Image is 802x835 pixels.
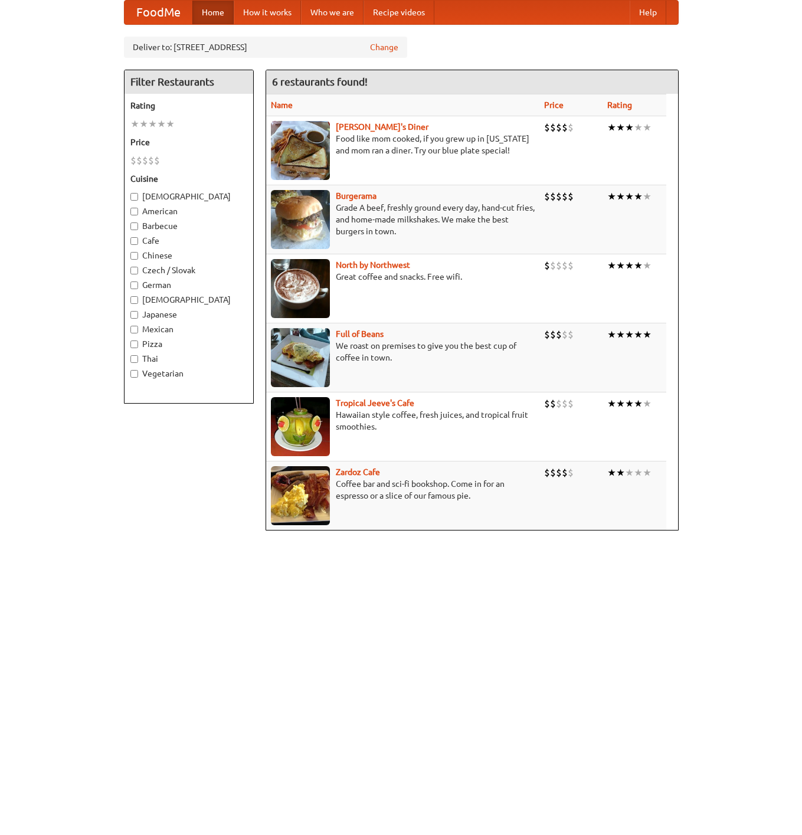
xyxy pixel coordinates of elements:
[616,259,625,272] li: ★
[301,1,364,24] a: Who we are
[130,173,247,185] h5: Cuisine
[148,154,154,167] li: $
[556,121,562,134] li: $
[336,329,384,339] a: Full of Beans
[550,328,556,341] li: $
[130,311,138,319] input: Japanese
[142,154,148,167] li: $
[562,328,568,341] li: $
[271,190,330,249] img: burgerama.jpg
[630,1,666,24] a: Help
[607,466,616,479] li: ★
[130,235,247,247] label: Cafe
[556,466,562,479] li: $
[272,76,368,87] ng-pluralize: 6 restaurants found!
[568,259,574,272] li: $
[616,190,625,203] li: ★
[130,220,247,232] label: Barbecue
[130,309,247,320] label: Japanese
[336,398,414,408] b: Tropical Jeeve's Cafe
[130,154,136,167] li: $
[544,259,550,272] li: $
[634,259,643,272] li: ★
[148,117,157,130] li: ★
[643,259,652,272] li: ★
[625,121,634,134] li: ★
[625,328,634,341] li: ★
[634,466,643,479] li: ★
[562,259,568,272] li: $
[271,328,330,387] img: beans.jpg
[568,466,574,479] li: $
[130,326,138,333] input: Mexican
[634,190,643,203] li: ★
[130,208,138,215] input: American
[607,190,616,203] li: ★
[271,100,293,110] a: Name
[607,328,616,341] li: ★
[607,121,616,134] li: ★
[130,252,138,260] input: Chinese
[556,328,562,341] li: $
[130,267,138,274] input: Czech / Slovak
[544,100,564,110] a: Price
[130,368,247,379] label: Vegetarian
[625,466,634,479] li: ★
[616,121,625,134] li: ★
[192,1,234,24] a: Home
[130,353,247,365] label: Thai
[130,281,138,289] input: German
[616,466,625,479] li: ★
[139,117,148,130] li: ★
[125,70,253,94] h4: Filter Restaurants
[544,466,550,479] li: $
[130,250,247,261] label: Chinese
[550,121,556,134] li: $
[556,397,562,410] li: $
[568,397,574,410] li: $
[130,117,139,130] li: ★
[643,328,652,341] li: ★
[550,397,556,410] li: $
[271,466,330,525] img: zardoz.jpg
[625,259,634,272] li: ★
[271,340,535,364] p: We roast on premises to give you the best cup of coffee in town.
[568,121,574,134] li: $
[336,260,410,270] b: North by Northwest
[154,154,160,167] li: $
[336,122,428,132] b: [PERSON_NAME]'s Diner
[336,467,380,477] b: Zardoz Cafe
[562,397,568,410] li: $
[634,328,643,341] li: ★
[556,259,562,272] li: $
[550,190,556,203] li: $
[271,133,535,156] p: Food like mom cooked, if you grew up in [US_STATE] and mom ran a diner. Try our blue plate special!
[634,121,643,134] li: ★
[364,1,434,24] a: Recipe videos
[130,191,247,202] label: [DEMOGRAPHIC_DATA]
[130,355,138,363] input: Thai
[562,121,568,134] li: $
[562,466,568,479] li: $
[271,271,535,283] p: Great coffee and snacks. Free wifi.
[130,205,247,217] label: American
[136,154,142,167] li: $
[234,1,301,24] a: How it works
[271,478,535,502] p: Coffee bar and sci-fi bookshop. Come in for an espresso or a slice of our famous pie.
[616,397,625,410] li: ★
[550,259,556,272] li: $
[130,294,247,306] label: [DEMOGRAPHIC_DATA]
[336,191,377,201] a: Burgerama
[271,397,330,456] img: jeeves.jpg
[130,136,247,148] h5: Price
[130,264,247,276] label: Czech / Slovak
[625,190,634,203] li: ★
[562,190,568,203] li: $
[544,328,550,341] li: $
[544,121,550,134] li: $
[157,117,166,130] li: ★
[130,370,138,378] input: Vegetarian
[130,323,247,335] label: Mexican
